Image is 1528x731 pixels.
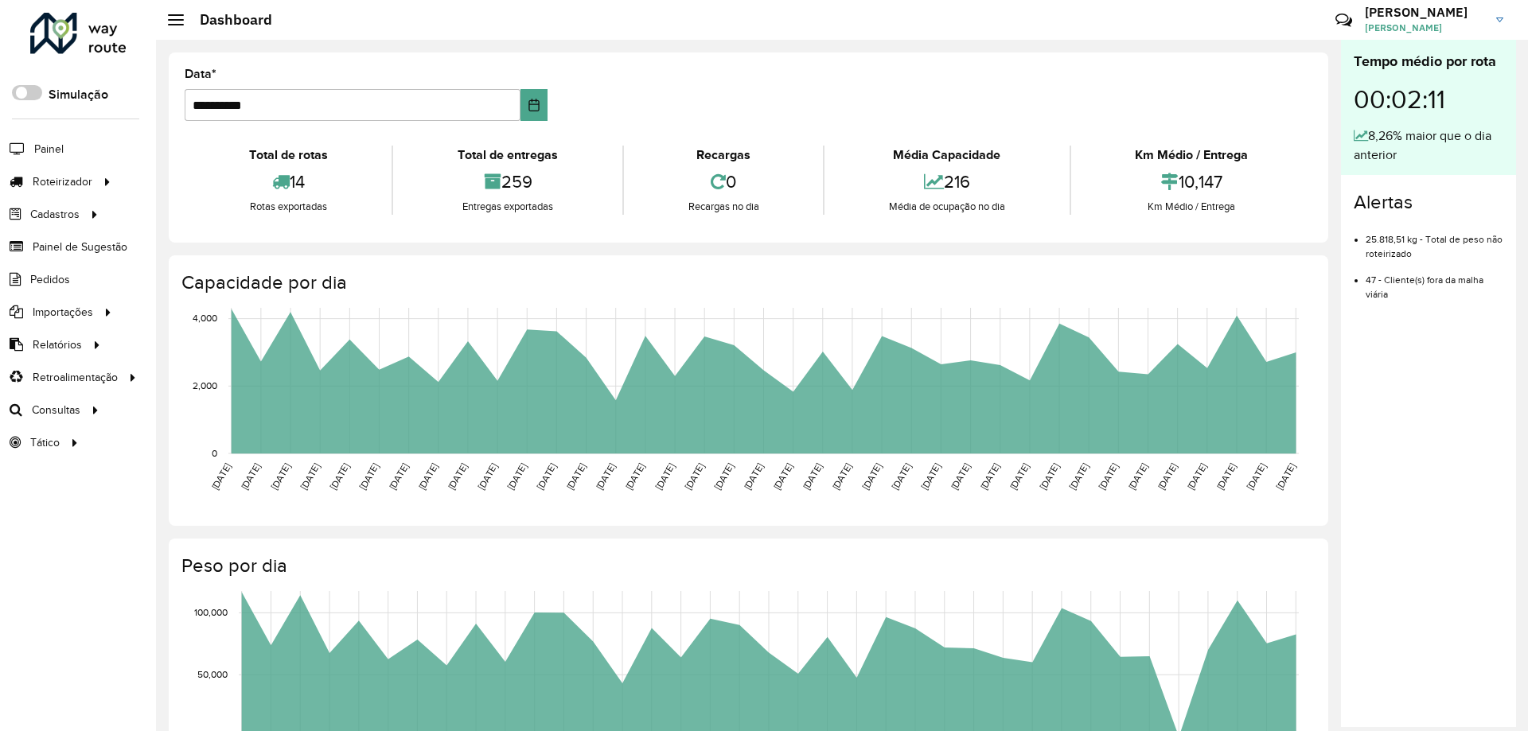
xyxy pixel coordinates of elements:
[189,146,388,165] div: Total de rotas
[30,206,80,223] span: Cadastros
[520,89,548,121] button: Choose Date
[1214,461,1238,492] text: [DATE]
[860,461,883,492] text: [DATE]
[209,461,232,492] text: [DATE]
[193,380,217,391] text: 2,000
[628,165,819,199] div: 0
[181,554,1312,577] h4: Peso por dia
[185,64,216,84] label: Data
[1366,261,1503,301] li: 47 - Cliente(s) fora da malha viária
[505,461,528,492] text: [DATE]
[1354,126,1503,165] div: 8,26% maior que o dia anterior
[628,199,819,215] div: Recargas no dia
[1075,165,1308,199] div: 10,147
[628,146,819,165] div: Recargas
[298,461,322,492] text: [DATE]
[33,239,127,255] span: Painel de Sugestão
[189,199,388,215] div: Rotas exportadas
[193,313,217,324] text: 4,000
[397,165,618,199] div: 259
[212,448,217,458] text: 0
[919,461,942,492] text: [DATE]
[1354,51,1503,72] div: Tempo médio por rota
[397,199,618,215] div: Entregas exportadas
[828,199,1065,215] div: Média de ocupação no dia
[197,669,228,679] text: 50,000
[653,461,676,492] text: [DATE]
[268,461,291,492] text: [DATE]
[194,608,228,618] text: 100,000
[1365,21,1484,35] span: [PERSON_NAME]
[1354,72,1503,126] div: 00:02:11
[1274,461,1297,492] text: [DATE]
[476,461,499,492] text: [DATE]
[1365,5,1484,20] h3: [PERSON_NAME]
[949,461,972,492] text: [DATE]
[801,461,824,492] text: [DATE]
[328,461,351,492] text: [DATE]
[33,304,93,321] span: Importações
[1327,3,1361,37] a: Contato Rápido
[49,85,108,104] label: Simulação
[33,369,118,386] span: Retroalimentação
[1097,461,1120,492] text: [DATE]
[742,461,765,492] text: [DATE]
[1075,146,1308,165] div: Km Médio / Entrega
[184,11,272,29] h2: Dashboard
[1185,461,1208,492] text: [DATE]
[683,461,706,492] text: [DATE]
[830,461,853,492] text: [DATE]
[535,461,558,492] text: [DATE]
[30,434,60,451] span: Tático
[33,173,92,190] span: Roteirizador
[446,461,469,492] text: [DATE]
[1126,461,1149,492] text: [DATE]
[416,461,439,492] text: [DATE]
[30,271,70,288] span: Pedidos
[239,461,262,492] text: [DATE]
[1245,461,1268,492] text: [DATE]
[1075,199,1308,215] div: Km Médio / Entrega
[32,402,80,418] span: Consultas
[33,336,82,353] span: Relatórios
[712,461,735,492] text: [DATE]
[1008,461,1031,492] text: [DATE]
[1038,461,1061,492] text: [DATE]
[1156,461,1179,492] text: [DATE]
[594,461,617,492] text: [DATE]
[387,461,410,492] text: [DATE]
[828,146,1065,165] div: Média Capacidade
[890,461,913,492] text: [DATE]
[189,165,388,199] div: 14
[978,461,1001,492] text: [DATE]
[828,165,1065,199] div: 216
[1366,220,1503,261] li: 25.818,51 kg - Total de peso não roteirizado
[181,271,1312,294] h4: Capacidade por dia
[34,141,64,157] span: Painel
[564,461,587,492] text: [DATE]
[1067,461,1090,492] text: [DATE]
[1354,191,1503,214] h4: Alertas
[357,461,380,492] text: [DATE]
[623,461,646,492] text: [DATE]
[397,146,618,165] div: Total de entregas
[771,461,794,492] text: [DATE]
